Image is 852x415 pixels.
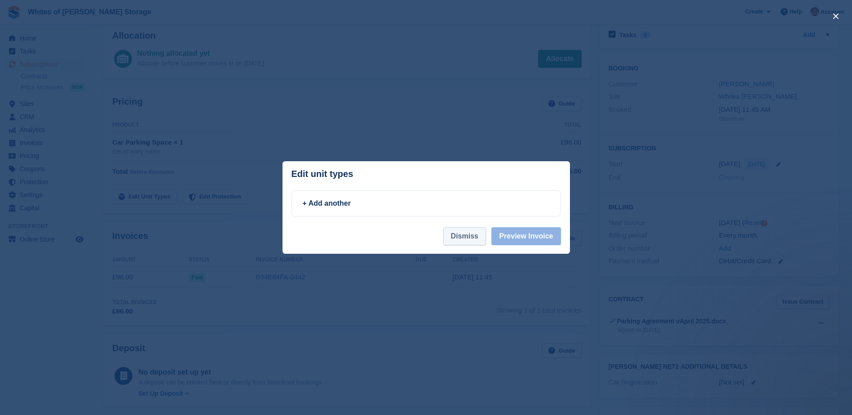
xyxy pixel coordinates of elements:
[829,9,843,23] button: close
[443,227,486,245] button: Dismiss
[291,169,353,179] p: Edit unit types
[291,190,561,216] a: + Add another
[491,227,561,245] button: Preview Invoice
[303,198,550,209] div: + Add another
